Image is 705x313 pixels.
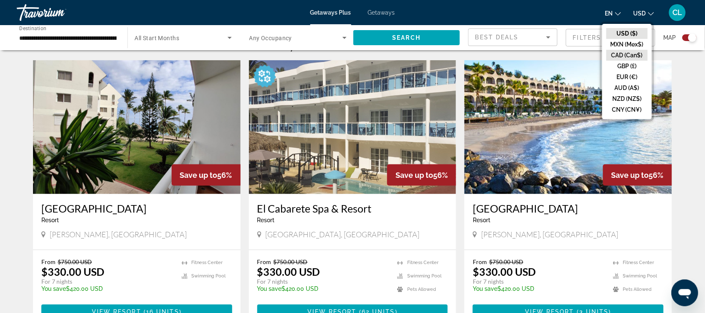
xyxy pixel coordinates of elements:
span: Pets Allowed [623,287,652,292]
a: Getaways Plus [310,9,351,16]
span: Fitness Center [623,260,654,266]
span: Swimming Pool [407,274,441,279]
span: [PERSON_NAME], [GEOGRAPHIC_DATA] [481,230,618,239]
button: USD ($) [606,28,648,39]
span: USD [634,10,646,17]
p: $330.00 USD [41,266,104,278]
a: [GEOGRAPHIC_DATA] [473,203,664,215]
p: For 7 nights [473,278,605,286]
button: CAD (Can$) [606,50,648,61]
img: 1765E01L.jpg [464,60,672,194]
img: 3930E01X.jpg [33,60,241,194]
button: CNY (CN¥) [606,104,648,115]
a: Travorium [17,2,100,23]
span: Save up to [611,171,649,180]
a: [GEOGRAPHIC_DATA] [41,203,232,215]
a: Getaways [368,9,395,16]
mat-select: Sort by [475,32,550,42]
p: $420.00 USD [41,286,173,292]
span: Fitness Center [407,260,439,266]
span: $750.00 USD [274,259,308,266]
span: You save [41,286,66,292]
p: $330.00 USD [473,266,536,278]
span: Swimming Pool [192,274,226,279]
span: You save [473,286,497,292]
button: EUR (€) [606,72,648,82]
span: CL [673,8,682,17]
div: 56% [172,164,241,186]
span: Swimming Pool [623,274,657,279]
span: en [605,10,613,17]
span: Search [393,34,421,41]
span: From [41,259,56,266]
p: For 7 nights [41,278,173,286]
span: From [257,259,271,266]
span: Save up to [396,171,433,180]
button: Search [353,30,460,45]
span: You save [257,286,282,292]
span: [GEOGRAPHIC_DATA], [GEOGRAPHIC_DATA] [266,230,420,239]
iframe: Bouton de lancement de la fenêtre de messagerie [672,280,698,306]
div: 56% [387,164,456,186]
div: 56% [603,164,672,186]
span: $750.00 USD [58,259,92,266]
button: Filter [566,28,655,47]
span: Save up to [180,171,218,180]
button: GBP (£) [606,61,648,72]
a: El Cabarete Spa & Resort [257,203,448,215]
button: Change language [605,7,621,19]
span: $750.00 USD [489,259,523,266]
span: Resort [473,217,490,224]
img: D826E01X.jpg [249,60,456,194]
button: User Menu [667,4,688,21]
p: $330.00 USD [257,266,320,278]
button: AUD (A$) [606,82,648,93]
button: Change currency [634,7,654,19]
span: Destination [19,26,46,31]
button: NZD (NZ$) [606,93,648,104]
span: Map [664,32,676,44]
span: Resort [41,217,59,224]
p: For 7 nights [257,278,389,286]
span: Any Occupancy [249,35,292,41]
span: All Start Months [134,35,179,41]
span: Best Deals [475,34,519,41]
span: Resort [257,217,275,224]
button: MXN (Mex$) [606,39,648,50]
span: Fitness Center [192,260,223,266]
span: From [473,259,487,266]
span: [PERSON_NAME], [GEOGRAPHIC_DATA] [50,230,187,239]
p: $420.00 USD [257,286,389,292]
span: Pets Allowed [407,287,436,292]
p: $420.00 USD [473,286,605,292]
